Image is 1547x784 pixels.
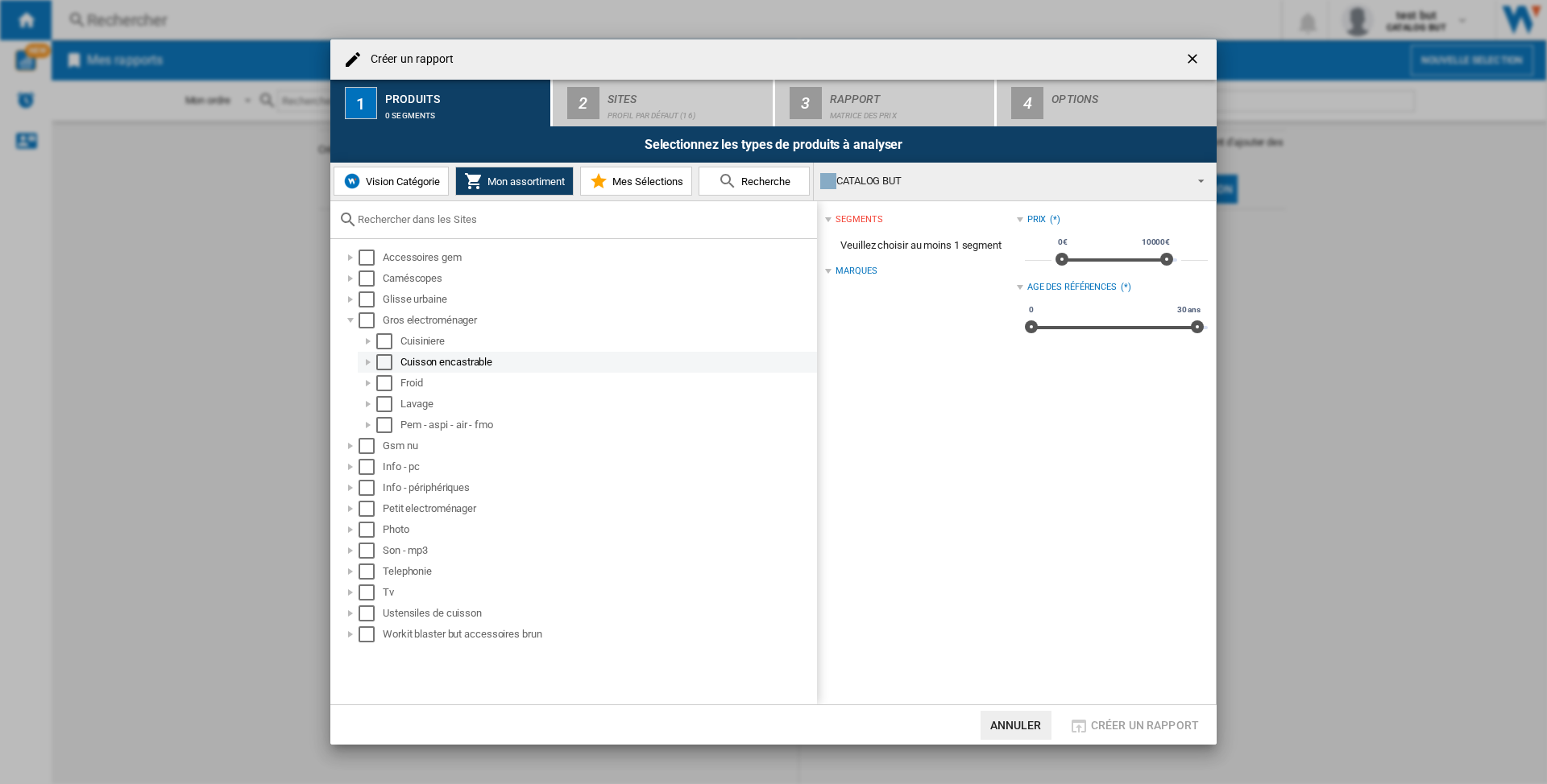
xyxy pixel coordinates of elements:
div: Accessoires gem [383,250,815,266]
div: Tv [383,584,815,600]
div: Gsm nu [383,438,815,454]
button: getI18NText('BUTTONS.CLOSE_DIALOG') [1178,43,1210,76]
md-checkbox: Select [376,354,400,370]
div: Options [1051,86,1210,103]
button: 4 Options [997,80,1217,126]
div: Profil par défaut (16) [608,103,766,120]
div: Caméscopes [383,270,815,287]
div: Photo [383,522,815,538]
div: Rapport [830,86,989,103]
md-checkbox: Select [359,250,383,266]
div: 2 [567,87,599,119]
div: Telephonie [383,563,815,580]
div: CATALOG BUT [820,170,1184,192]
button: 3 Rapport Matrice des prix [775,80,997,126]
div: Sites [608,86,766,103]
md-checkbox: Select [359,626,383,642]
button: Annuler [981,711,1051,740]
div: Froid [400,375,815,391]
span: Mes Sélections [608,175,683,188]
div: 1 [345,87,377,119]
div: Glisse urbaine [383,291,815,307]
div: Gros electroménager [383,312,815,328]
md-checkbox: Select [376,396,400,412]
div: Selectionnez les types de produits à analyser [330,126,1217,163]
span: Recherche [737,175,790,188]
span: Veuillez choisir au moins 1 segment [825,230,1016,261]
div: Age des références [1027,281,1117,294]
div: Lavage [400,396,815,412]
md-checkbox: Select [359,480,383,496]
md-checkbox: Select [359,291,383,307]
div: Marques [836,265,877,278]
button: Créer un rapport [1064,711,1204,740]
span: Créer un rapport [1091,719,1199,732]
h4: Créer un rapport [363,52,454,68]
md-checkbox: Select [376,417,400,433]
div: 0 segments [385,103,544,120]
button: Vision Catégorie [334,167,449,196]
div: Workit blaster but accessoires brun [383,626,815,642]
div: Cuisiniere [400,333,815,349]
div: Ustensiles de cuisson [383,605,815,621]
span: 0 [1026,303,1036,316]
span: 30 ans [1175,303,1203,316]
ng-md-icon: getI18NText('BUTTONS.CLOSE_DIALOG') [1184,51,1204,70]
div: 4 [1011,87,1043,119]
md-checkbox: Select [359,543,383,559]
md-checkbox: Select [359,438,383,454]
div: Matrice des prix [830,103,989,120]
button: Mes Sélections [580,167,692,196]
md-checkbox: Select [359,312,383,328]
md-checkbox: Select [359,459,383,475]
button: Mon assortiment [455,167,574,196]
md-checkbox: Select [359,584,383,600]
span: 10000€ [1139,236,1172,249]
div: Pem - aspi - air - fmo [400,417,815,433]
button: 1 Produits 0 segments [330,80,552,126]
md-checkbox: Select [359,522,383,538]
md-checkbox: Select [359,270,383,287]
div: Son - mp3 [383,543,815,559]
div: 3 [790,87,822,119]
span: 0€ [1056,236,1070,249]
div: Prix [1027,213,1047,226]
div: segments [836,213,882,226]
span: Mon assortiment [483,175,565,188]
div: Cuisson encastrable [400,354,815,370]
md-checkbox: Select [376,333,400,349]
input: Rechercher dans les Sites [358,213,809,225]
md-checkbox: Select [376,375,400,391]
button: Recherche [699,167,810,196]
md-checkbox: Select [359,501,383,517]
div: Produits [385,86,544,103]
div: Info - pc [383,459,815,475]
span: Vision Catégorie [362,175,440,188]
img: wiser-icon-blue.png [342,171,362,191]
div: Info - périphériques [383,480,815,496]
md-checkbox: Select [359,605,383,621]
div: Petit electroménager [383,501,815,517]
button: 2 Sites Profil par défaut (16) [553,80,774,126]
md-checkbox: Select [359,563,383,580]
